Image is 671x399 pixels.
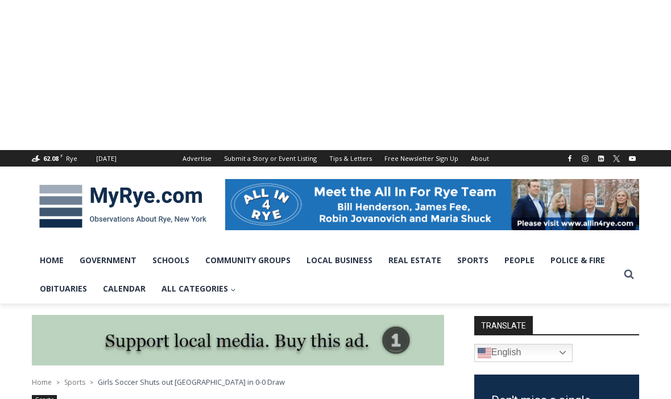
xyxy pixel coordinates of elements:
[32,177,214,236] img: MyRye.com
[378,150,465,167] a: Free Newsletter Sign Up
[610,152,623,165] a: X
[626,152,639,165] a: YouTube
[90,379,93,386] span: >
[594,152,608,165] a: Linkedin
[197,246,299,275] a: Community Groups
[96,153,117,164] div: [DATE]
[72,246,144,275] a: Government
[176,150,218,167] a: Advertise
[323,150,378,167] a: Tips & Letters
[32,246,619,304] nav: Primary Navigation
[154,275,244,303] a: All Categories
[98,377,285,387] span: Girls Soccer Shuts out [GEOGRAPHIC_DATA] in 0-0 Draw
[449,246,496,275] a: Sports
[478,346,491,360] img: en
[225,179,639,230] img: All in for Rye
[32,377,52,387] a: Home
[43,154,59,163] span: 62.08
[578,152,592,165] a: Instagram
[496,246,542,275] a: People
[64,377,85,387] a: Sports
[380,246,449,275] a: Real Estate
[95,275,154,303] a: Calendar
[542,246,613,275] a: Police & Fire
[474,344,573,362] a: English
[32,275,95,303] a: Obituaries
[218,150,323,167] a: Submit a Story or Event Listing
[32,315,444,366] img: support local media, buy this ad
[176,150,495,167] nav: Secondary Navigation
[299,246,380,275] a: Local Business
[56,379,60,386] span: >
[563,152,577,165] a: Facebook
[619,264,639,285] button: View Search Form
[161,282,236,295] span: All Categories
[66,153,77,164] div: Rye
[474,316,533,334] strong: TRANSLATE
[32,246,72,275] a: Home
[32,376,444,388] nav: Breadcrumbs
[60,152,63,159] span: F
[144,246,197,275] a: Schools
[465,150,495,167] a: About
